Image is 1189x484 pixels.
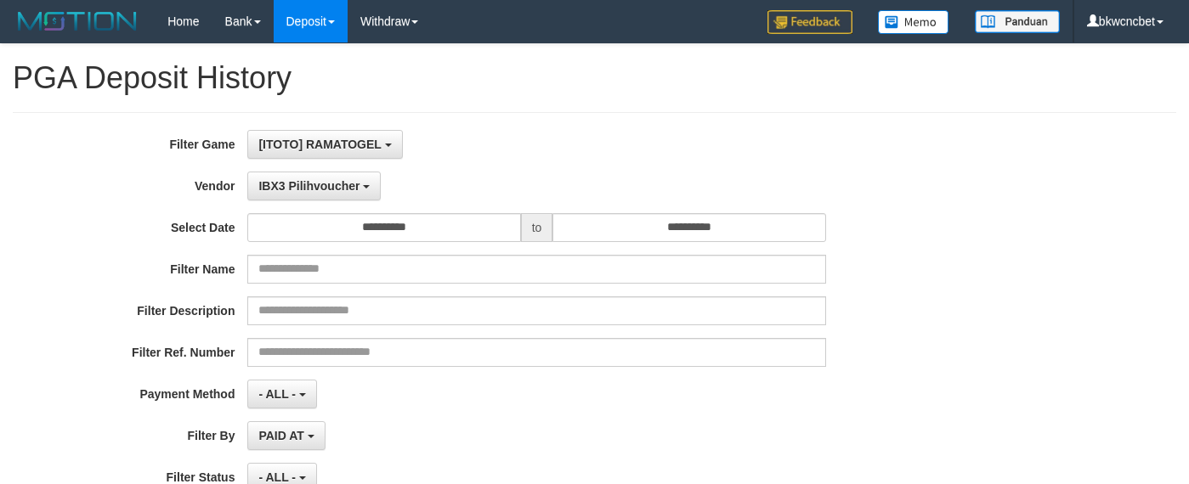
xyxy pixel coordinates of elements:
span: - ALL - [258,387,296,401]
button: [ITOTO] RAMATOGEL [247,130,402,159]
span: IBX3 Pilihvoucher [258,179,360,193]
span: PAID AT [258,429,303,442]
span: to [521,213,553,242]
span: [ITOTO] RAMATOGEL [258,138,381,151]
img: Button%20Memo.svg [878,10,949,34]
h1: PGA Deposit History [13,61,1176,95]
img: panduan.png [975,10,1060,33]
button: IBX3 Pilihvoucher [247,172,381,200]
button: PAID AT [247,421,325,450]
button: - ALL - [247,380,316,408]
img: Feedback.jpg [767,10,852,34]
img: MOTION_logo.png [13,8,142,34]
span: - ALL - [258,470,296,484]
